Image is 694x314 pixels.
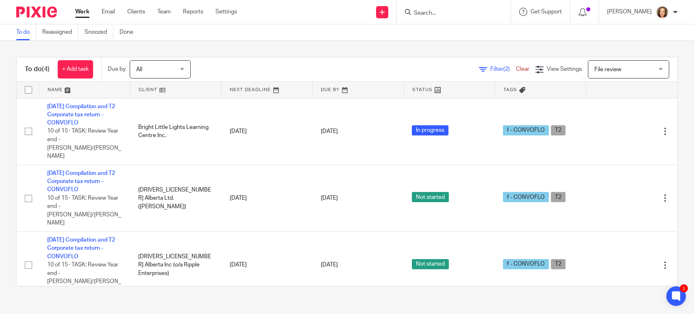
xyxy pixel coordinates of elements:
td: [DATE] [222,232,313,299]
input: Search [413,10,486,17]
span: [DATE] [321,195,338,201]
span: T2 [551,125,566,135]
span: 10 of 15 · TASK: Review Year end - [PERSON_NAME]/[PERSON_NAME] [47,129,121,159]
a: Settings [215,8,237,16]
a: [DATE] Compilation and T2 Corporate tax return - CONVOFLO [47,104,115,126]
p: Due by [108,65,126,73]
span: T2 [551,259,566,269]
span: f - CONVOFLO [503,192,549,202]
td: [DATE] [222,165,313,231]
img: Pixie [16,7,57,17]
span: Not started [412,192,449,202]
span: (2) [503,66,510,72]
a: To do [16,24,36,40]
span: [DATE] [321,129,338,134]
a: [DATE] Compilation and T2 Corporate tax return - CONVOFLO [47,237,115,259]
a: Clients [127,8,145,16]
span: Get Support [531,9,562,15]
span: (4) [42,66,50,72]
span: File review [594,67,621,72]
a: Work [75,8,89,16]
span: f - CONVOFLO [503,259,549,269]
img: avatar-thumb.jpg [656,6,669,19]
a: Team [157,8,171,16]
td: [DRIVERS_LICENSE_NUMBER] Alberta Inc (o/a Ripple Enterprises) [130,232,221,299]
span: 10 of 15 · TASK: Review Year end - [PERSON_NAME]/[PERSON_NAME] [47,262,121,293]
a: Email [102,8,115,16]
a: Reports [183,8,203,16]
span: All [136,67,142,72]
a: Clear [516,66,529,72]
span: Filter [490,66,516,72]
span: 10 of 15 · TASK: Review Year end - [PERSON_NAME]/[PERSON_NAME] [47,195,121,226]
td: [DRIVERS_LICENSE_NUMBER] Alberta Ltd. ([PERSON_NAME]) [130,165,221,231]
span: f - CONVOFLO [503,125,549,135]
a: + Add task [58,60,93,78]
td: [DATE] [222,98,313,165]
p: [PERSON_NAME] [607,8,652,16]
h1: To do [25,65,50,74]
td: Bright Little Lights Learning Centre Inc. [130,98,221,165]
span: [DATE] [321,262,338,268]
a: Done [120,24,139,40]
a: [DATE] Compilation and T2 Corporate tax return - CONVOFLO [47,170,115,193]
a: Snoozed [85,24,113,40]
a: Reassigned [42,24,78,40]
div: 1 [680,284,688,292]
span: Tags [503,87,517,92]
span: T2 [551,192,566,202]
span: Not started [412,259,449,269]
span: View Settings [547,66,582,72]
span: In progress [412,125,448,135]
